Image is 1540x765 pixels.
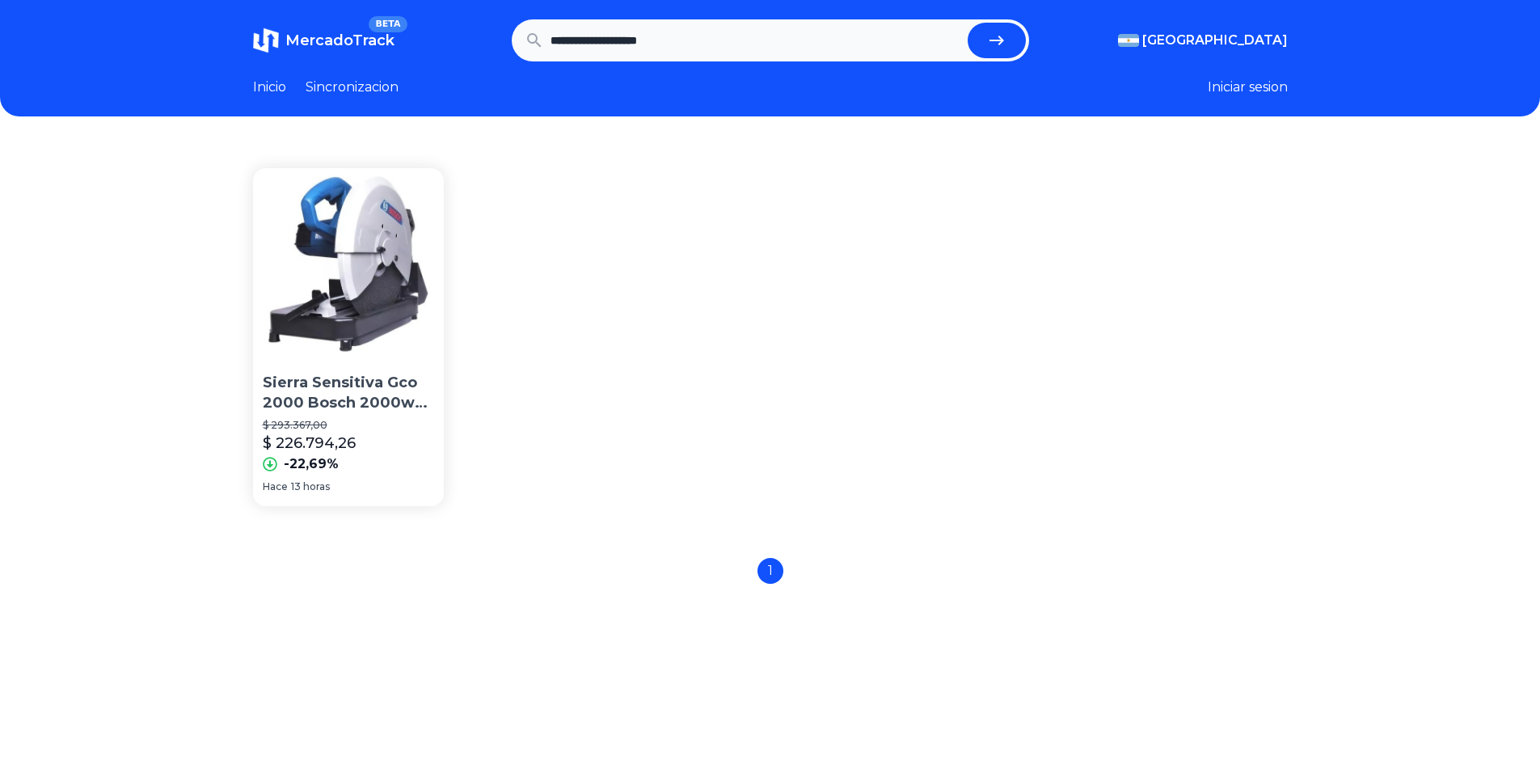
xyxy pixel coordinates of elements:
[1208,78,1288,97] button: Iniciar sesion
[253,168,445,360] img: Sierra Sensitiva Gco 2000 Bosch 2000w 355mm Disco
[263,373,435,413] p: Sierra Sensitiva Gco 2000 Bosch 2000w 355mm Disco
[284,454,339,474] p: -22,69%
[253,78,286,97] a: Inicio
[253,27,279,53] img: MercadoTrack
[1142,31,1288,50] span: [GEOGRAPHIC_DATA]
[1118,34,1139,47] img: Argentina
[253,27,394,53] a: MercadoTrackBETA
[263,419,435,432] p: $ 293.367,00
[285,32,394,49] span: MercadoTrack
[369,16,407,32] span: BETA
[253,168,445,506] a: Sierra Sensitiva Gco 2000 Bosch 2000w 355mm DiscoSierra Sensitiva Gco 2000 Bosch 2000w 355mm Disc...
[306,78,399,97] a: Sincronizacion
[263,432,356,454] p: $ 226.794,26
[263,480,288,493] span: Hace
[1118,31,1288,50] button: [GEOGRAPHIC_DATA]
[291,480,330,493] span: 13 horas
